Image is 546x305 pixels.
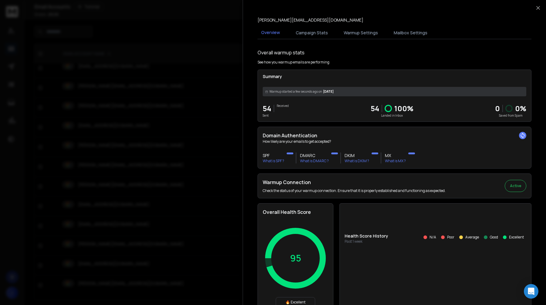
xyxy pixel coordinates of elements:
strong: 0 [495,103,500,113]
p: 95 [290,253,301,264]
div: [DATE] [263,87,526,96]
p: See how you warmup emails are performing [258,60,329,65]
button: Campaign Stats [292,26,332,39]
h2: Warmup Connection [263,179,446,186]
p: What is DKIM ? [345,159,369,163]
p: 100 % [394,104,413,113]
h3: MX [385,152,406,159]
p: Average [465,235,479,240]
h3: DKIM [345,152,369,159]
h2: Domain Authentication [263,132,526,139]
p: What is MX ? [385,159,406,163]
h1: Overall warmup stats [258,49,305,56]
p: Landed in Inbox [371,113,413,118]
h3: SPF [263,152,284,159]
p: N/A [430,235,436,240]
p: Past 1 week [345,239,388,244]
p: Received [277,104,289,108]
span: Warmup started a few seconds ago on [269,89,322,94]
button: Mailbox Settings [390,26,431,39]
button: Active [505,180,526,192]
p: Excellent [509,235,524,240]
p: Good [490,235,498,240]
p: Poor [447,235,454,240]
p: Sent [263,113,271,118]
h2: Overall Health Score [263,208,328,216]
h3: DMARC [300,152,329,159]
p: Saved from Spam [495,113,526,118]
div: Open Intercom Messenger [524,284,538,299]
p: How likely are your emails to get accepted? [263,139,526,144]
p: 54 [263,104,271,113]
p: Health Score History [345,233,388,239]
button: Overview [258,26,284,40]
button: Warmup Settings [340,26,382,39]
p: What is SPF ? [263,159,284,163]
p: What is DMARC ? [300,159,329,163]
p: 54 [371,104,379,113]
p: Summary [263,74,526,80]
p: 0 % [515,104,526,113]
p: Check the status of your warmup connection. Ensure that it is properly established and functionin... [263,188,446,193]
p: [PERSON_NAME][EMAIL_ADDRESS][DOMAIN_NAME] [258,17,363,23]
